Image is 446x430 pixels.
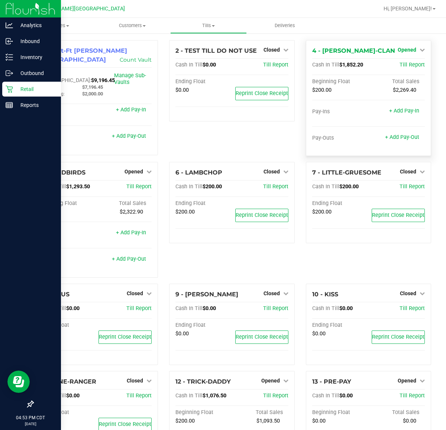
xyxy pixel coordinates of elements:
button: Reprint Close Receipt [235,209,288,222]
button: Reprint Close Receipt [235,87,288,100]
span: Reprint Close Receipt [99,421,151,427]
iframe: Resource center [7,371,30,393]
div: Ending Float [39,409,96,416]
div: Ending Float [39,322,96,329]
span: Till Report [263,392,288,399]
button: Reprint Close Receipt [98,330,152,344]
a: Till Report [126,183,152,190]
div: Total Sales [96,200,152,207]
span: Cash In Till [312,392,339,399]
span: 10 - KISS [312,291,338,298]
span: Deliveries [265,22,305,29]
span: $0.00 [203,305,216,312]
div: Ending Float [175,200,232,207]
span: Tills [171,22,246,29]
span: $2,000.00 [82,91,103,97]
span: Ft [PERSON_NAME][GEOGRAPHIC_DATA] [27,6,125,12]
span: Closed [400,290,416,296]
div: Total Sales [368,409,425,416]
span: 4 - [PERSON_NAME]-CLAN [312,47,395,54]
a: Till Report [126,392,152,399]
span: Closed [127,290,143,296]
span: Customers [94,22,170,29]
span: $200.00 [203,183,222,190]
p: Inbound [13,37,58,46]
span: Cash In Till [312,62,339,68]
span: $1,093.50 [256,418,280,424]
span: $2,269.40 [393,87,416,93]
span: Reprint Close Receipt [99,334,151,340]
span: Closed [264,169,280,175]
span: $1,852.20 [339,62,363,68]
a: Till Report [400,305,425,312]
a: Manage Sub-Vaults [114,72,146,85]
span: $1,293.50 [66,183,90,190]
p: Retail [13,85,58,94]
span: 11 - LONE-RANGER [39,378,96,385]
span: $200.00 [312,87,332,93]
span: Closed [264,47,280,53]
span: Reprint Close Receipt [236,212,288,218]
a: Till Report [400,62,425,68]
span: $2,322.90 [120,209,143,215]
a: + Add Pay-In [389,108,419,114]
span: Till Report [263,183,288,190]
button: Reprint Close Receipt [372,209,425,222]
p: [DATE] [3,421,58,427]
inline-svg: Analytics [6,22,13,29]
a: + Add Pay-Out [112,133,146,139]
p: Reports [13,101,58,110]
span: Cash In [GEOGRAPHIC_DATA]: [39,71,91,84]
div: Pay-Outs [39,134,96,140]
a: Till Report [126,305,152,312]
p: Inventory [13,53,58,62]
span: 7 - LITTLE-GRUESOME [312,169,381,176]
a: Deliveries [247,18,323,33]
p: Analytics [13,21,58,30]
span: $200.00 [175,209,195,215]
span: $0.00 [66,305,80,312]
div: Ending Float [312,322,369,329]
a: Tills [170,18,246,33]
span: 1 - Vault-Ft [PERSON_NAME][GEOGRAPHIC_DATA] [39,47,127,63]
a: Till Report [263,62,288,68]
span: Opened [125,169,143,175]
div: Total Sales [368,78,425,85]
div: Pay-Ins [312,108,369,115]
div: Beginning Float [312,409,369,416]
span: Cash In Till [175,305,203,312]
span: 13 - PRE-PAY [312,378,351,385]
span: 12 - TRICK-DADDY [175,378,231,385]
span: Closed [264,290,280,296]
p: Outbound [13,69,58,78]
span: Cash In Till [175,392,203,399]
a: Till Report [400,392,425,399]
span: $0.00 [203,62,216,68]
span: Reprint Close Receipt [372,212,424,218]
span: 2 - TEST TILL DO NOT USE [175,47,257,54]
span: 5 - YARDBIRDS [39,169,85,176]
span: $200.00 [312,209,332,215]
span: Hi, [PERSON_NAME]! [384,6,432,12]
span: $0.00 [312,418,326,424]
span: $0.00 [339,305,353,312]
span: Cash In Till [312,183,339,190]
div: Ending Float [175,78,232,85]
span: $9,196.45 [91,77,115,84]
a: + Add Pay-In [116,107,146,113]
inline-svg: Outbound [6,69,13,77]
span: $0.00 [339,392,353,399]
span: Cash In Till [175,183,203,190]
div: Beginning Float [39,200,96,207]
span: Reprint Close Receipt [236,334,288,340]
span: $0.00 [175,87,189,93]
inline-svg: Retail [6,85,13,93]
a: Till Report [263,305,288,312]
span: 9 - [PERSON_NAME] [175,291,238,298]
a: + Add Pay-Out [385,134,419,140]
span: Opened [398,378,416,384]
